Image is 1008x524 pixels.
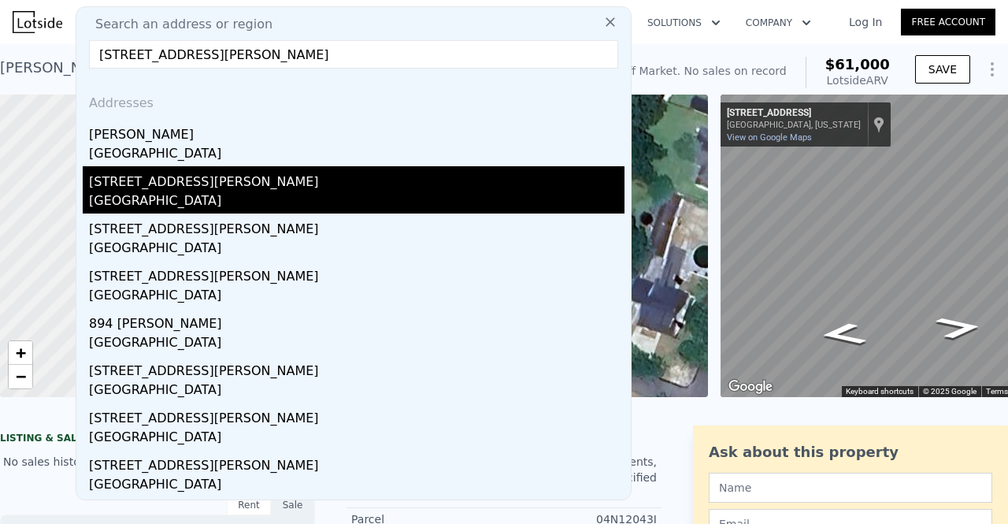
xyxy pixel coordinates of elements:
[709,473,992,503] input: Name
[619,63,786,79] div: Off Market. No sales on record
[9,365,32,388] a: Zoom out
[89,214,624,239] div: [STREET_ADDRESS][PERSON_NAME]
[16,366,26,386] span: −
[89,333,624,355] div: [GEOGRAPHIC_DATA]
[727,107,861,120] div: [STREET_ADDRESS]
[89,144,624,166] div: [GEOGRAPHIC_DATA]
[89,308,624,333] div: 894 [PERSON_NAME]
[89,286,624,308] div: [GEOGRAPHIC_DATA]
[83,15,272,34] span: Search an address or region
[89,403,624,428] div: [STREET_ADDRESS][PERSON_NAME]
[976,54,1008,85] button: Show Options
[89,261,624,286] div: [STREET_ADDRESS][PERSON_NAME]
[986,387,1008,396] a: Terms (opens in new tab)
[727,132,812,143] a: View on Google Maps
[846,386,913,397] button: Keyboard shortcuts
[89,355,624,381] div: [STREET_ADDRESS][PERSON_NAME]
[709,441,992,463] div: Ask about this property
[799,318,886,351] path: Go West, W Rose St
[724,377,776,397] img: Google
[873,116,884,133] a: Show location on map
[901,9,995,35] a: Free Account
[915,55,970,84] button: SAVE
[89,381,624,403] div: [GEOGRAPHIC_DATA]
[923,387,976,396] span: © 2025 Google
[227,495,271,515] div: Rent
[83,81,624,119] div: Addresses
[89,119,624,144] div: [PERSON_NAME]
[89,475,624,497] div: [GEOGRAPHIC_DATA]
[830,14,901,30] a: Log In
[89,450,624,475] div: [STREET_ADDRESS][PERSON_NAME]
[825,72,890,88] div: Lotside ARV
[13,11,62,33] img: Lotside
[89,239,624,261] div: [GEOGRAPHIC_DATA]
[89,191,624,214] div: [GEOGRAPHIC_DATA]
[724,377,776,397] a: Open this area in Google Maps (opens a new window)
[89,40,618,69] input: Enter an address, city, region, neighborhood or zip code
[733,9,824,37] button: Company
[89,497,624,522] div: [STREET_ADDRESS][PERSON_NAME]
[89,428,624,450] div: [GEOGRAPHIC_DATA]
[271,495,315,515] div: Sale
[825,56,890,72] span: $61,000
[635,9,733,37] button: Solutions
[727,120,861,130] div: [GEOGRAPHIC_DATA], [US_STATE]
[916,310,1002,344] path: Go East, W Rose St
[89,166,624,191] div: [STREET_ADDRESS][PERSON_NAME]
[9,341,32,365] a: Zoom in
[16,343,26,362] span: +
